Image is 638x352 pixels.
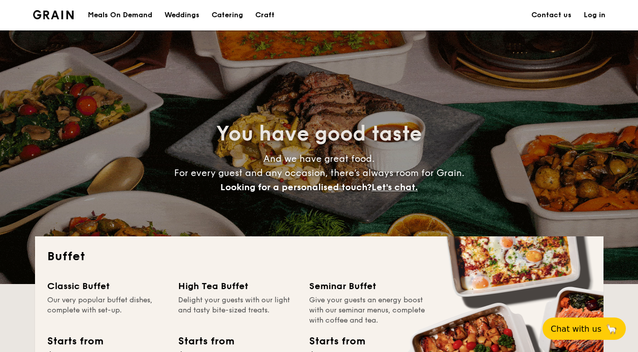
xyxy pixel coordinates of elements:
[309,295,428,326] div: Give your guests an energy boost with our seminar menus, complete with coffee and tea.
[178,334,233,349] div: Starts from
[309,279,428,293] div: Seminar Buffet
[606,323,618,335] span: 🦙
[543,318,626,340] button: Chat with us🦙
[47,279,166,293] div: Classic Buffet
[216,122,422,146] span: You have good taste
[178,279,297,293] div: High Tea Buffet
[220,182,372,193] span: Looking for a personalised touch?
[551,324,601,334] span: Chat with us
[178,295,297,326] div: Delight your guests with our light and tasty bite-sized treats.
[309,334,364,349] div: Starts from
[47,334,103,349] div: Starts from
[33,10,74,19] a: Logotype
[47,249,591,265] h2: Buffet
[47,295,166,326] div: Our very popular buffet dishes, complete with set-up.
[33,10,74,19] img: Grain
[372,182,418,193] span: Let's chat.
[174,153,464,193] span: And we have great food. For every guest and any occasion, there’s always room for Grain.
